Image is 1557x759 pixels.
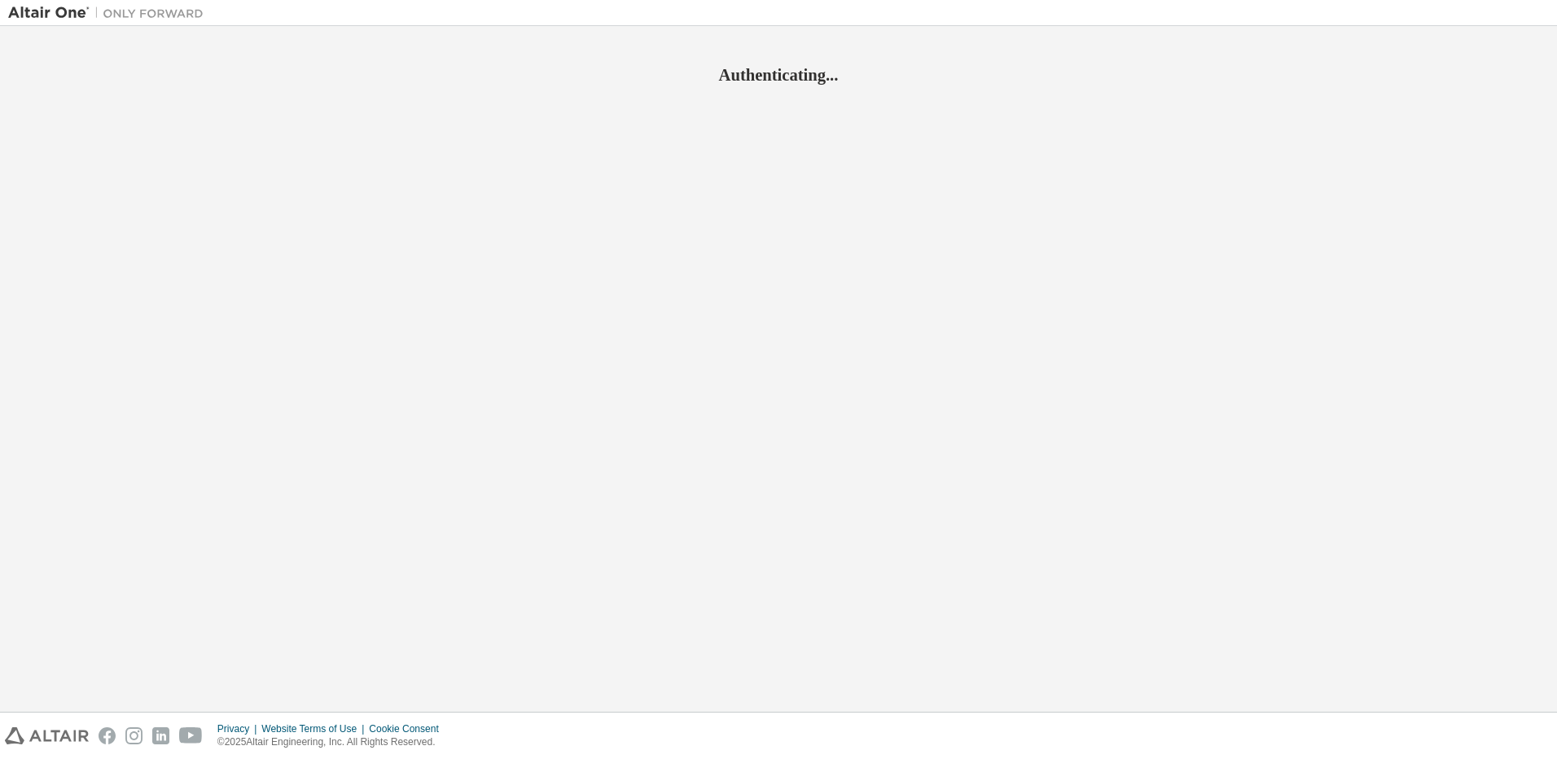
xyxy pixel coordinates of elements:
[179,727,203,744] img: youtube.svg
[125,727,143,744] img: instagram.svg
[8,5,212,21] img: Altair One
[369,722,448,735] div: Cookie Consent
[217,722,261,735] div: Privacy
[5,727,89,744] img: altair_logo.svg
[99,727,116,744] img: facebook.svg
[261,722,369,735] div: Website Terms of Use
[8,64,1549,86] h2: Authenticating...
[152,727,169,744] img: linkedin.svg
[217,735,449,749] p: © 2025 Altair Engineering, Inc. All Rights Reserved.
